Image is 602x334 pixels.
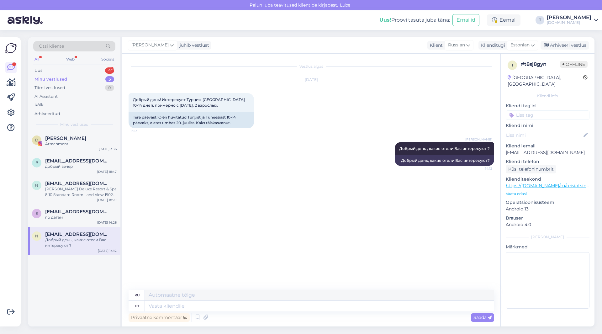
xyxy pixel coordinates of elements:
[45,164,117,169] div: добрый вечер
[506,206,589,212] p: Android 13
[45,231,110,237] span: natalja.72@bk.ru
[34,67,42,74] div: Uus
[506,221,589,228] p: Android 4.0
[506,103,589,109] p: Kliendi tag'id
[541,41,589,50] div: Arhiveeri vestlus
[379,16,450,24] div: Proovi tasuta juba täna:
[129,112,254,128] div: Tere päevast! Olen huvitatud Türgist ja Tuneesiast 10-14 päevaks, alates umbes 20. juulist. Kaks ...
[131,42,169,49] span: [PERSON_NAME]
[45,215,117,220] div: по датам
[105,76,114,82] div: 5
[33,55,40,63] div: All
[45,237,117,248] div: Добрый день , какие отели Вас интересуют ?
[506,165,556,173] div: Küsi telefoninumbrit
[506,122,589,129] p: Kliendi nimi
[506,234,589,240] div: [PERSON_NAME]
[521,61,560,68] div: # t8sj8gyn
[133,97,246,108] span: Добрый день! Интересует Турция, [GEOGRAPHIC_DATA] 10-14 дней, примерно с [DATE]. 2 взрослых.
[469,166,492,171] span: 14:12
[39,43,64,50] span: Otsi kliente
[506,176,589,183] p: Klienditeekond
[473,315,492,320] span: Saada
[34,76,67,82] div: Minu vestlused
[395,155,494,166] div: Добрый день, какие отели Вас интересуют?
[506,93,589,99] div: Kliendi info
[129,313,190,322] div: Privaatne kommentaar
[45,181,110,186] span: Natalja@orlov.ee
[45,209,110,215] span: EvgeniyaEseniya2018@gmail.com
[97,198,117,202] div: [DATE] 18:20
[478,42,505,49] div: Klienditugi
[135,301,139,311] div: et
[130,129,154,133] span: 13:13
[511,63,514,67] span: t
[105,67,114,74] div: 4
[135,290,140,300] div: ru
[448,42,465,49] span: Russian
[98,248,117,253] div: [DATE] 14:12
[35,183,38,188] span: N
[105,85,114,91] div: 0
[560,61,588,68] span: Offline
[34,85,65,91] div: Tiimi vestlused
[34,93,58,100] div: AI Assistent
[35,160,38,165] span: b
[379,17,391,23] b: Uus!
[60,122,88,127] span: Minu vestlused
[506,149,589,156] p: [EMAIL_ADDRESS][DOMAIN_NAME]
[506,215,589,221] p: Brauser
[99,147,117,151] div: [DATE] 3:36
[129,64,494,69] div: Vestlus algas
[536,16,544,24] div: T
[35,138,38,142] span: D
[506,191,589,197] p: Vaata edasi ...
[506,244,589,250] p: Märkmed
[129,77,494,82] div: [DATE]
[45,186,117,198] div: [PERSON_NAME] Deluxe Resort & Spa 8.10 Standard Room Land View 1902€ // 4.10 Standard Room Land V...
[547,15,598,25] a: [PERSON_NAME][DOMAIN_NAME]
[177,42,209,49] div: juhib vestlust
[399,146,490,151] span: Добрый день , какие отели Вас интересуют ?
[506,110,589,120] input: Lisa tag
[35,211,38,216] span: E
[506,158,589,165] p: Kliendi telefon
[508,74,583,87] div: [GEOGRAPHIC_DATA], [GEOGRAPHIC_DATA]
[452,14,479,26] button: Emailid
[35,234,38,238] span: n
[45,141,117,147] div: Attachment
[510,42,530,49] span: Estonian
[97,220,117,225] div: [DATE] 14:26
[100,55,115,63] div: Socials
[547,15,591,20] div: [PERSON_NAME]
[506,199,589,206] p: Operatsioonisüsteem
[506,143,589,149] p: Kliendi email
[45,158,110,164] span: belyaeva.ibiza@gmail.com
[506,132,582,139] input: Lisa nimi
[427,42,443,49] div: Klient
[34,111,60,117] div: Arhiveeritud
[487,14,520,26] div: Eemal
[338,2,352,8] span: Luba
[97,169,117,174] div: [DATE] 18:47
[65,55,76,63] div: Web
[547,20,591,25] div: [DOMAIN_NAME]
[34,102,44,108] div: Kõik
[5,42,17,54] img: Askly Logo
[465,137,492,142] span: [PERSON_NAME]
[45,135,86,141] span: Diana Maistruk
